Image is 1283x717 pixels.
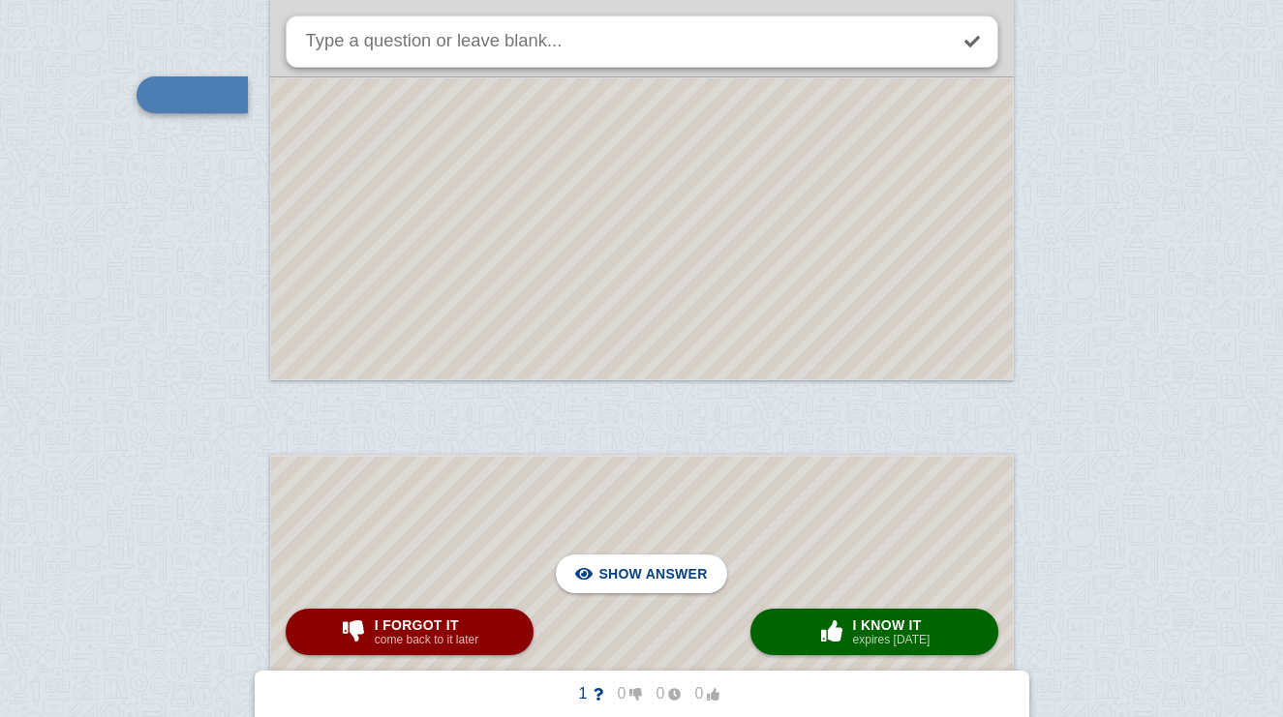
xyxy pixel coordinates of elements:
[603,685,642,702] span: 0
[642,685,681,702] span: 0
[375,633,478,646] small: come back to it later
[853,617,931,633] span: I know it
[853,633,931,646] small: expires [DATE]
[681,685,719,702] span: 0
[556,554,726,593] button: Show answer
[565,685,603,702] span: 1
[286,609,534,655] button: I forgot itcome back to it later
[750,609,998,655] button: I know itexpires [DATE]
[598,553,707,595] span: Show answer
[549,678,735,709] button: 1000
[375,617,478,633] span: I forgot it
